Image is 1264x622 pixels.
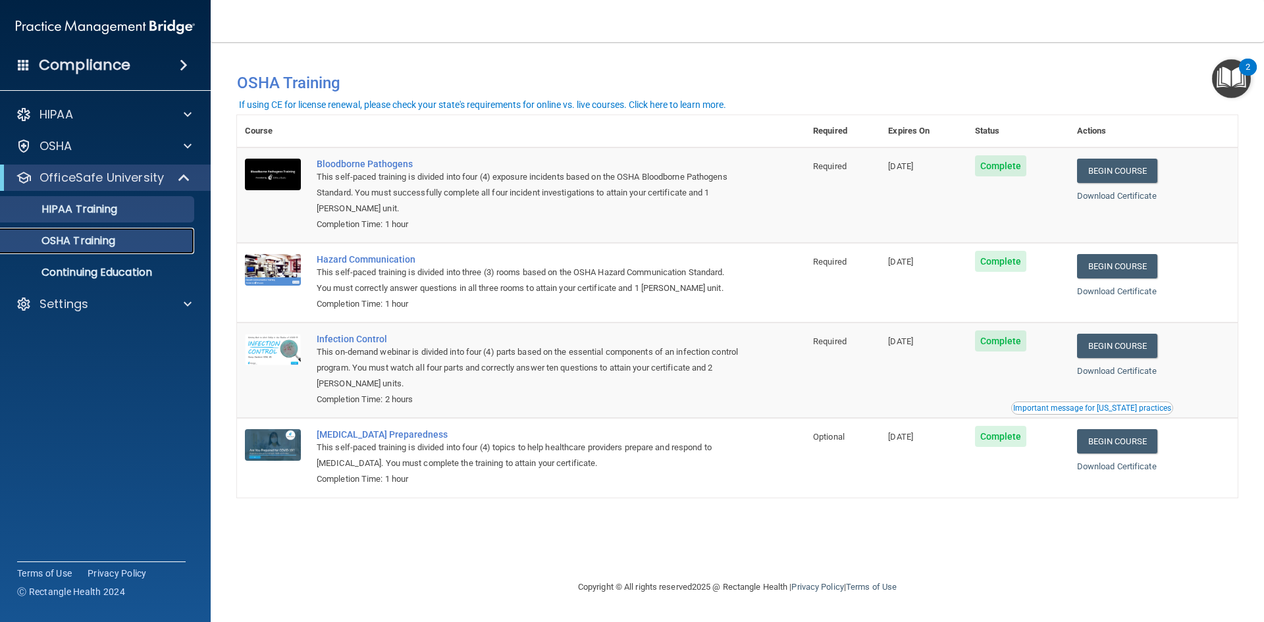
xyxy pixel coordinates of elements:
[880,115,966,147] th: Expires On
[317,254,739,265] a: Hazard Communication
[39,296,88,312] p: Settings
[39,56,130,74] h4: Compliance
[888,161,913,171] span: [DATE]
[317,159,739,169] a: Bloodborne Pathogens
[813,336,847,346] span: Required
[88,567,147,580] a: Privacy Policy
[975,426,1027,447] span: Complete
[16,14,195,40] img: PMB logo
[1077,366,1157,376] a: Download Certificate
[39,138,72,154] p: OSHA
[791,582,843,592] a: Privacy Policy
[1069,115,1238,147] th: Actions
[317,217,739,232] div: Completion Time: 1 hour
[16,138,192,154] a: OSHA
[317,344,739,392] div: This on-demand webinar is divided into four (4) parts based on the essential components of an inf...
[497,566,978,608] div: Copyright © All rights reserved 2025 @ Rectangle Health | |
[16,107,192,122] a: HIPAA
[317,392,739,407] div: Completion Time: 2 hours
[888,257,913,267] span: [DATE]
[237,98,728,111] button: If using CE for license renewal, please check your state's requirements for online vs. live cours...
[975,251,1027,272] span: Complete
[317,169,739,217] div: This self-paced training is divided into four (4) exposure incidents based on the OSHA Bloodborne...
[805,115,880,147] th: Required
[317,471,739,487] div: Completion Time: 1 hour
[239,100,726,109] div: If using CE for license renewal, please check your state's requirements for online vs. live cours...
[813,257,847,267] span: Required
[1013,404,1171,412] div: Important message for [US_STATE] practices
[317,440,739,471] div: This self-paced training is divided into four (4) topics to help healthcare providers prepare and...
[1077,159,1157,183] a: Begin Course
[1011,402,1173,415] button: Read this if you are a dental practitioner in the state of CA
[1212,59,1251,98] button: Open Resource Center, 2 new notifications
[39,107,73,122] p: HIPAA
[17,585,125,598] span: Ⓒ Rectangle Health 2024
[317,296,739,312] div: Completion Time: 1 hour
[813,432,845,442] span: Optional
[813,161,847,171] span: Required
[1077,191,1157,201] a: Download Certificate
[846,582,897,592] a: Terms of Use
[1077,461,1157,471] a: Download Certificate
[317,265,739,296] div: This self-paced training is divided into three (3) rooms based on the OSHA Hazard Communication S...
[317,429,739,440] a: [MEDICAL_DATA] Preparedness
[975,155,1027,176] span: Complete
[1077,286,1157,296] a: Download Certificate
[237,74,1238,92] h4: OSHA Training
[975,330,1027,351] span: Complete
[39,170,164,186] p: OfficeSafe University
[317,334,739,344] a: Infection Control
[9,203,117,216] p: HIPAA Training
[1077,334,1157,358] a: Begin Course
[9,266,188,279] p: Continuing Education
[967,115,1069,147] th: Status
[17,567,72,580] a: Terms of Use
[1077,254,1157,278] a: Begin Course
[1246,67,1250,84] div: 2
[16,170,191,186] a: OfficeSafe University
[9,234,115,247] p: OSHA Training
[888,432,913,442] span: [DATE]
[1077,429,1157,454] a: Begin Course
[888,336,913,346] span: [DATE]
[237,115,309,147] th: Course
[16,296,192,312] a: Settings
